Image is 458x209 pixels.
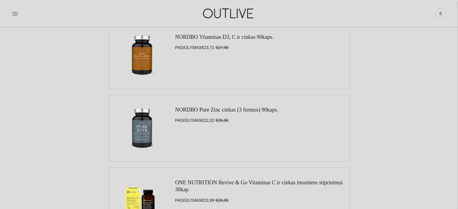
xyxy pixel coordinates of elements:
[216,118,229,123] s: €25,90
[436,9,445,18] span: 5
[175,107,278,113] a: NORDBO Pure Zinc cinkas (3 formos) 90kaps.
[191,3,266,24] img: OUTLIVE
[201,118,214,123] span: €22,02
[216,45,229,50] s: €27,90
[175,101,278,155] div: PASIŪLYMAS
[216,198,229,203] s: €29,99
[201,45,214,50] span: €23,71
[435,7,446,20] a: 5
[201,198,214,203] span: €23,99
[175,28,274,82] div: PASIŪLYMAS
[175,180,343,192] a: ONE NUTRITION Revive & Go Vitaminas C ir cinkas imuniteto stiprinimui 30kap.
[175,34,274,40] a: NORDBO Vitaminas D3, C ir cinkas 90kaps.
